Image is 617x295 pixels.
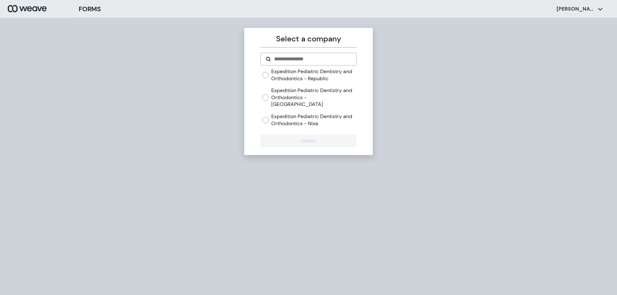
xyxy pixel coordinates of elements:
[79,4,101,14] h3: FORMS
[271,87,356,108] label: Expedition Pediatric Dentistry and Orthodontics - [GEOGRAPHIC_DATA]
[260,134,356,147] button: Select
[273,55,351,63] input: Search
[271,113,356,127] label: Expedition Pediatric Dentistry and Orthodontics - Nixa
[260,33,356,45] p: Select a company
[557,5,595,13] p: [PERSON_NAME]
[271,68,356,82] label: Expedition Pediatric Dentistry and Orthodontics - Republic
